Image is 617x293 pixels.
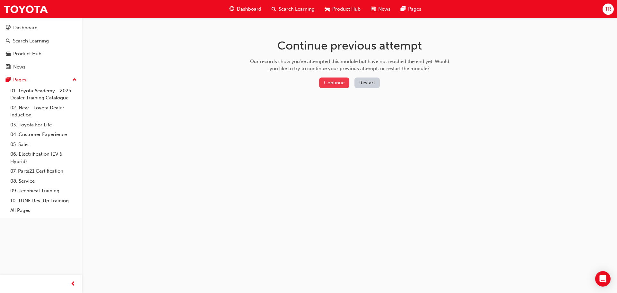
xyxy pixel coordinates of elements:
button: Restart [354,78,380,88]
a: 04. Customer Experience [8,130,79,140]
button: Continue [319,78,349,88]
a: Product Hub [3,48,79,60]
span: guage-icon [6,25,11,31]
span: Product Hub [332,5,361,13]
a: 10. TUNE Rev-Up Training [8,196,79,206]
h1: Continue previous attempt [248,39,452,53]
a: 02. New - Toyota Dealer Induction [8,103,79,120]
span: prev-icon [71,280,76,288]
a: 06. Electrification (EV & Hybrid) [8,149,79,166]
a: 01. Toyota Academy - 2025 Dealer Training Catalogue [8,86,79,103]
button: Pages [3,74,79,86]
a: Dashboard [3,22,79,34]
div: Pages [13,76,26,84]
span: Search Learning [279,5,315,13]
span: pages-icon [401,5,406,13]
a: Search Learning [3,35,79,47]
a: news-iconNews [366,3,396,16]
span: search-icon [6,38,10,44]
a: 07. Parts21 Certification [8,166,79,176]
span: news-icon [371,5,376,13]
div: Our records show you've attempted this module but have not reached the end yet. Would you like to... [248,58,452,72]
span: up-icon [72,76,77,84]
span: news-icon [6,64,11,70]
span: Pages [408,5,421,13]
a: 09. Technical Training [8,186,79,196]
span: Dashboard [237,5,261,13]
span: News [378,5,390,13]
div: Dashboard [13,24,38,32]
div: Search Learning [13,37,49,45]
a: search-iconSearch Learning [266,3,320,16]
a: 08. Service [8,176,79,186]
div: Open Intercom Messenger [595,271,611,287]
a: guage-iconDashboard [224,3,266,16]
span: search-icon [272,5,276,13]
span: pages-icon [6,77,11,83]
a: car-iconProduct Hub [320,3,366,16]
div: News [13,63,25,71]
a: 03. Toyota For Life [8,120,79,130]
a: News [3,61,79,73]
div: Product Hub [13,50,41,58]
span: car-icon [6,51,11,57]
span: guage-icon [229,5,234,13]
a: pages-iconPages [396,3,426,16]
img: Trak [3,2,48,16]
span: TR [605,5,611,13]
button: DashboardSearch LearningProduct HubNews [3,21,79,74]
span: car-icon [325,5,330,13]
button: TR [603,4,614,15]
a: All Pages [8,206,79,215]
a: 05. Sales [8,140,79,150]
